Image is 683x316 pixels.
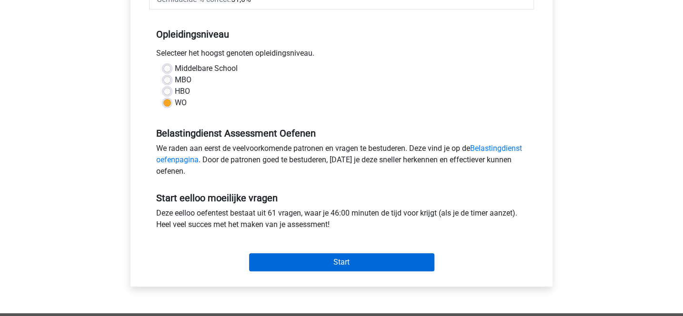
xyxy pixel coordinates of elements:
[149,207,534,234] div: Deze eelloo oefentest bestaat uit 61 vragen, waar je 46:00 minuten de tijd voor krijgt (als je de...
[149,143,534,181] div: We raden aan eerst de veelvoorkomende patronen en vragen te bestuderen. Deze vind je op de . Door...
[175,63,238,74] label: Middelbare School
[175,97,187,109] label: WO
[175,74,191,86] label: MBO
[175,86,190,97] label: HBO
[249,253,434,271] input: Start
[149,48,534,63] div: Selecteer het hoogst genoten opleidingsniveau.
[156,25,527,44] h5: Opleidingsniveau
[156,192,527,204] h5: Start eelloo moeilijke vragen
[156,128,527,139] h5: Belastingdienst Assessment Oefenen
